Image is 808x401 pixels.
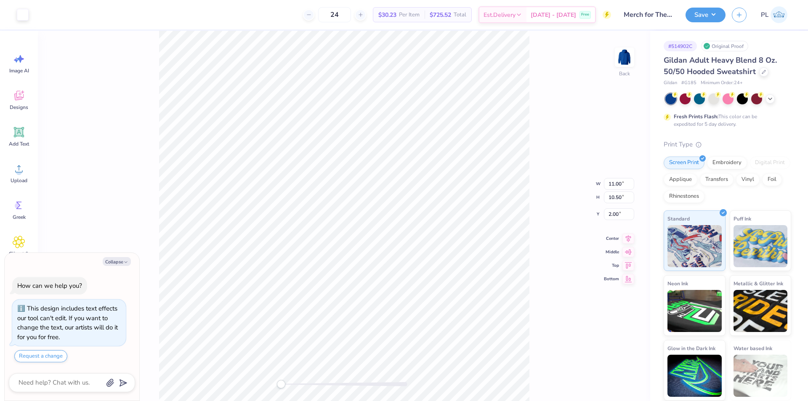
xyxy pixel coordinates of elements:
button: Collapse [103,257,131,266]
span: Add Text [9,141,29,147]
div: Screen Print [664,157,704,169]
span: Gildan Adult Heavy Blend 8 Oz. 50/50 Hooded Sweatshirt [664,55,777,77]
span: Gildan [664,80,677,87]
img: Metallic & Glitter Ink [734,290,788,332]
div: Applique [664,173,697,186]
span: Upload [11,177,27,184]
span: Clipart & logos [5,250,33,264]
input: Untitled Design [617,6,679,23]
img: Princess Leyva [771,6,787,23]
span: Designs [10,104,28,111]
span: Image AI [9,67,29,74]
span: Metallic & Glitter Ink [734,279,783,288]
span: Neon Ink [667,279,688,288]
span: Free [581,12,589,18]
span: Standard [667,214,690,223]
div: Digital Print [750,157,790,169]
div: Accessibility label [277,380,285,388]
div: Transfers [700,173,734,186]
div: This color can be expedited for 5 day delivery. [674,113,777,128]
img: Puff Ink [734,225,788,267]
div: Rhinestones [664,190,704,203]
span: Puff Ink [734,214,751,223]
img: Standard [667,225,722,267]
div: How can we help you? [17,281,82,290]
span: PL [761,10,768,20]
span: Per Item [399,11,420,19]
span: Top [604,262,619,269]
span: Glow in the Dark Ink [667,344,715,353]
img: Back [616,49,633,66]
span: Greek [13,214,26,220]
span: Minimum Order: 24 + [701,80,743,87]
div: Print Type [664,140,791,149]
span: Est. Delivery [484,11,516,19]
span: [DATE] - [DATE] [531,11,576,19]
button: Save [686,8,726,22]
span: $30.23 [378,11,396,19]
span: # G185 [681,80,696,87]
span: Center [604,235,619,242]
div: This design includes text effects our tool can't edit. If you want to change the text, our artist... [17,304,118,341]
div: Foil [762,173,782,186]
span: Water based Ink [734,344,772,353]
span: Total [454,11,466,19]
img: Glow in the Dark Ink [667,355,722,397]
input: – – [318,7,351,22]
div: Vinyl [736,173,760,186]
div: # 514902C [664,41,697,51]
span: $725.52 [430,11,451,19]
strong: Fresh Prints Flash: [674,113,718,120]
img: Water based Ink [734,355,788,397]
span: Middle [604,249,619,255]
img: Neon Ink [667,290,722,332]
div: Original Proof [701,41,748,51]
div: Embroidery [707,157,747,169]
button: Request a change [14,350,67,362]
span: Bottom [604,276,619,282]
div: Back [619,70,630,77]
a: PL [757,6,791,23]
